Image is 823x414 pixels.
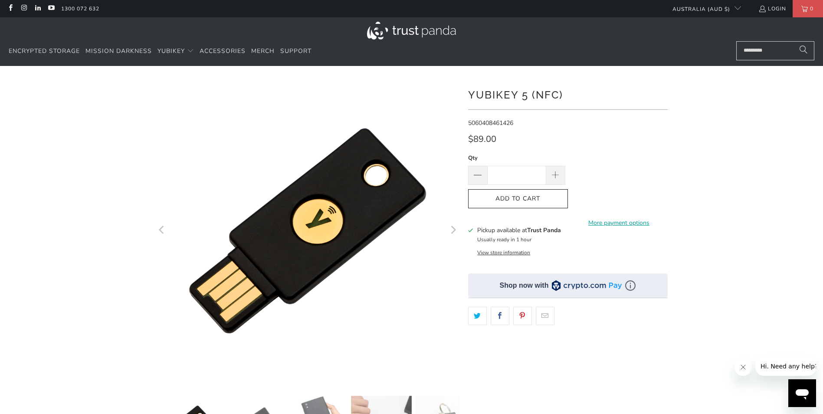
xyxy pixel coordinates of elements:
[788,379,816,407] iframe: Button to launch messaging window
[156,79,459,383] a: YubiKey 5 (NFC) - Trust Panda
[280,47,311,55] span: Support
[500,281,549,290] div: Shop now with
[157,47,185,55] span: YubiKey
[251,41,275,62] a: Merch
[477,236,531,243] small: Usually ready in 1 hour
[446,79,460,383] button: Next
[280,41,311,62] a: Support
[736,41,814,60] input: Search...
[477,195,559,203] span: Add to Cart
[468,153,565,163] label: Qty
[571,218,668,228] a: More payment options
[468,119,513,127] span: 5060408461426
[513,307,532,325] a: Share this on Pinterest
[477,249,530,256] button: View store information
[157,41,194,62] summary: YubiKey
[61,4,99,13] a: 1300 072 632
[155,79,169,383] button: Previous
[5,6,62,13] span: Hi. Need any help?
[9,41,80,62] a: Encrypted Storage
[536,307,554,325] a: Email this to a friend
[34,5,41,12] a: Trust Panda Australia on LinkedIn
[468,133,496,145] span: $89.00
[468,340,668,369] iframe: Reviews Widget
[468,85,668,103] h1: YubiKey 5 (NFC)
[251,47,275,55] span: Merch
[85,47,152,55] span: Mission Darkness
[527,226,561,234] b: Trust Panda
[9,47,80,55] span: Encrypted Storage
[734,358,752,376] iframe: Close message
[85,41,152,62] a: Mission Darkness
[793,41,814,60] button: Search
[47,5,55,12] a: Trust Panda Australia on YouTube
[758,4,786,13] a: Login
[755,357,816,376] iframe: Message from company
[477,226,561,235] h3: Pickup available at
[200,41,246,62] a: Accessories
[468,307,487,325] a: Share this on Twitter
[367,22,456,39] img: Trust Panda Australia
[468,189,568,209] button: Add to Cart
[20,5,27,12] a: Trust Panda Australia on Instagram
[7,5,14,12] a: Trust Panda Australia on Facebook
[9,41,311,62] nav: Translation missing: en.navigation.header.main_nav
[491,307,509,325] a: Share this on Facebook
[200,47,246,55] span: Accessories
